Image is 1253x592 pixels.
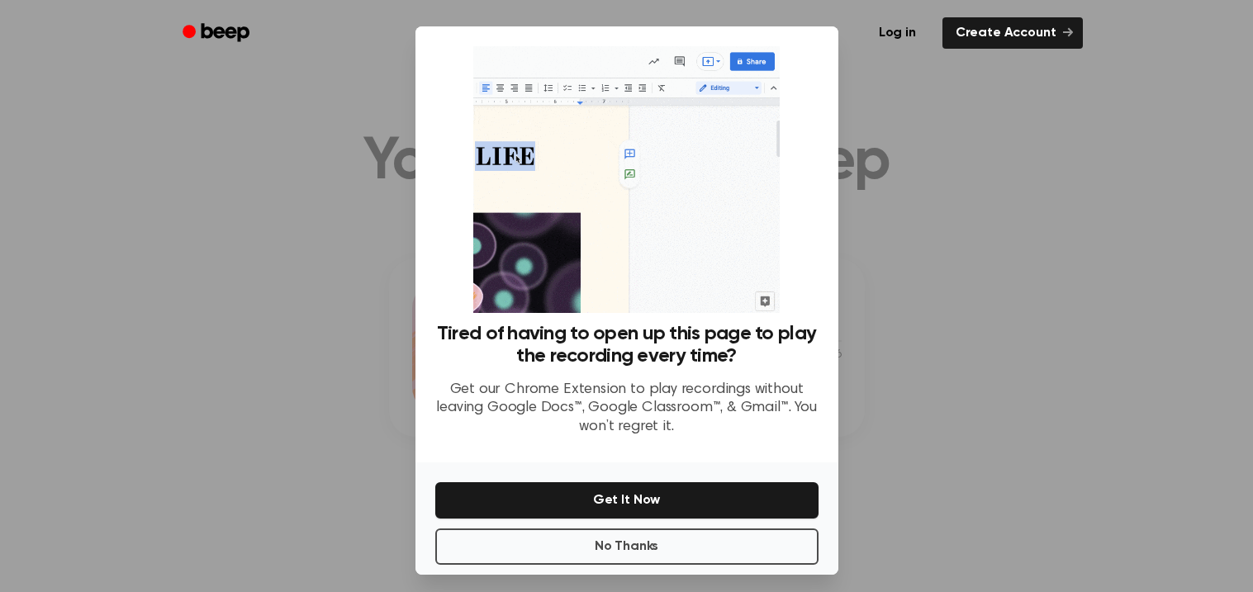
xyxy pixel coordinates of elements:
[171,17,264,50] a: Beep
[862,14,933,52] a: Log in
[435,528,819,565] button: No Thanks
[942,17,1083,49] a: Create Account
[435,381,819,437] p: Get our Chrome Extension to play recordings without leaving Google Docs™, Google Classroom™, & Gm...
[435,323,819,367] h3: Tired of having to open up this page to play the recording every time?
[473,46,780,313] img: Beep extension in action
[435,482,819,519] button: Get It Now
